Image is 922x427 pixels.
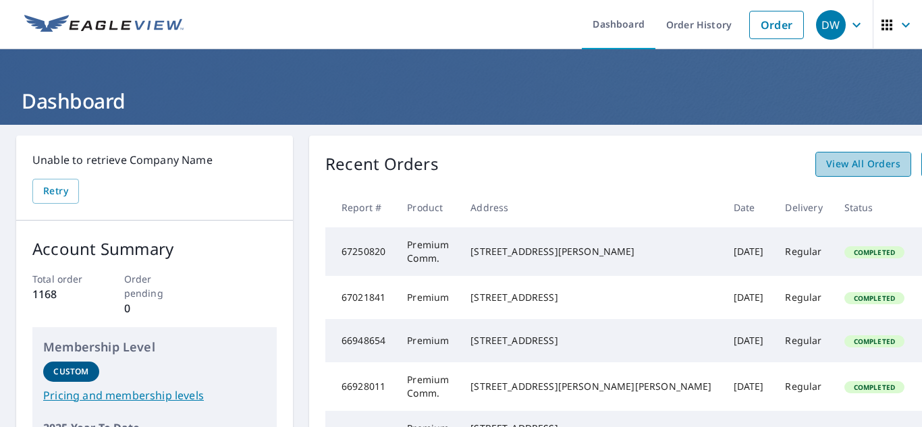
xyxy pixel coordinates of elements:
button: Retry [32,179,79,204]
th: Product [396,188,460,227]
p: Recent Orders [325,152,439,177]
td: [DATE] [723,319,775,362]
th: Report # [325,188,396,227]
span: View All Orders [826,156,900,173]
th: Address [460,188,722,227]
p: Total order [32,272,94,286]
img: EV Logo [24,15,184,35]
td: [DATE] [723,227,775,276]
a: Pricing and membership levels [43,387,266,403]
td: Premium Comm. [396,362,460,411]
p: Order pending [124,272,186,300]
td: Premium [396,276,460,319]
td: 67250820 [325,227,396,276]
td: 67021841 [325,276,396,319]
p: Membership Level [43,338,266,356]
td: Premium Comm. [396,227,460,276]
div: [STREET_ADDRESS] [470,334,711,347]
td: 66928011 [325,362,396,411]
h1: Dashboard [16,87,906,115]
a: Order [749,11,804,39]
td: Premium [396,319,460,362]
td: Regular [774,319,833,362]
p: 1168 [32,286,94,302]
td: Regular [774,362,833,411]
th: Status [834,188,915,227]
p: Custom [53,366,88,378]
span: Completed [846,248,903,257]
td: 66948654 [325,319,396,362]
div: [STREET_ADDRESS] [470,291,711,304]
span: Completed [846,293,903,303]
div: [STREET_ADDRESS][PERSON_NAME][PERSON_NAME] [470,380,711,393]
span: Retry [43,183,68,200]
p: Unable to retrieve Company Name [32,152,277,168]
td: Regular [774,227,833,276]
span: Completed [846,382,903,392]
p: Account Summary [32,237,277,261]
div: DW [816,10,846,40]
td: [DATE] [723,362,775,411]
td: [DATE] [723,276,775,319]
p: 0 [124,300,186,316]
td: Regular [774,276,833,319]
a: View All Orders [815,152,911,177]
th: Date [723,188,775,227]
span: Completed [846,337,903,346]
th: Delivery [774,188,833,227]
div: [STREET_ADDRESS][PERSON_NAME] [470,245,711,258]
